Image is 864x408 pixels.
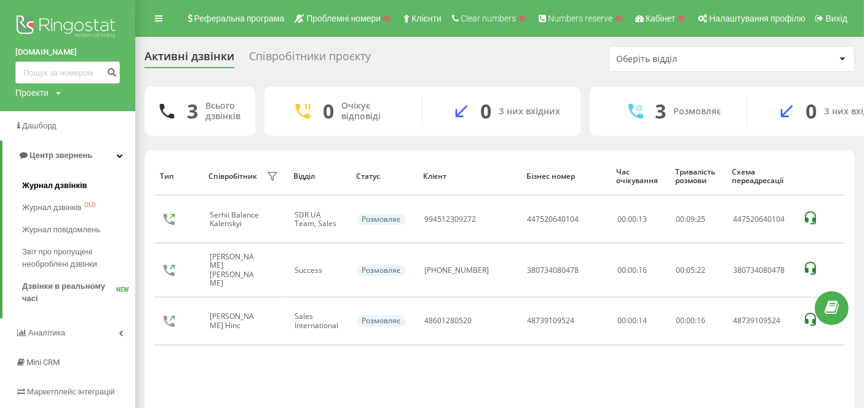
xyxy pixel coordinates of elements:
div: Тип [160,172,197,181]
a: Журнал дзвінківOLD [22,197,135,219]
span: 00 [676,265,684,275]
span: Numbers reserve [548,14,612,23]
div: Активні дзвінки [145,50,234,69]
span: Звіт про пропущені необроблені дзвінки [22,246,129,270]
div: 48601280520 [424,316,472,325]
div: 3 [187,100,198,123]
div: [PHONE_NUMBER] [424,266,489,275]
div: : : [676,316,705,325]
div: 447520640104 [528,215,579,224]
a: Журнал повідомлень [22,219,135,241]
span: Центр звернень [30,151,92,160]
div: Бізнес номер [526,172,605,181]
div: Очікує відповіді [341,101,403,122]
div: Sales International [295,312,344,330]
div: Тривалість розмови [675,168,721,186]
div: З них вхідних [499,106,560,117]
div: Розмовляє [357,265,406,276]
div: [PERSON_NAME] [PERSON_NAME] [210,253,263,288]
div: : : [676,266,705,275]
a: Журнал дзвінків [22,175,135,197]
div: Відділ [293,172,344,181]
div: 00:00:16 [617,266,662,275]
div: Клієнт [423,172,515,181]
span: Кабінет [646,14,676,23]
span: 05 [686,265,695,275]
span: Журнал повідомлень [22,224,100,236]
span: Дашборд [22,121,57,130]
div: Оберіть відділ [616,54,763,65]
div: 380734080478 [528,266,579,275]
div: 00:00:13 [617,215,662,224]
span: Дзвінки в реальному часі [22,280,116,305]
div: : : [676,215,705,224]
a: [DOMAIN_NAME] [15,46,120,58]
div: Співробітник [208,172,257,181]
div: 0 [806,100,817,123]
div: SDR UA Team, Sales [295,211,344,229]
div: Всього дзвінків [205,101,240,122]
span: Реферальна програма [194,14,285,23]
img: Ringostat logo [15,12,120,43]
span: Проблемні номери [306,14,381,23]
div: 0 [480,100,491,123]
span: 00 [676,315,684,326]
div: Success [295,266,344,275]
span: Аналiтика [28,328,65,337]
a: Звіт про пропущені необроблені дзвінки [22,241,135,275]
div: Розмовляє [357,214,406,225]
a: Центр звернень [2,141,135,170]
div: 380734080478 [733,266,790,275]
div: 994512309272 [424,215,476,224]
span: 00 [676,214,684,224]
div: Розмовляє [357,315,406,326]
span: Mini CRM [26,358,60,367]
div: 447520640104 [733,215,790,224]
span: 00 [686,315,695,326]
span: Журнал дзвінків [22,202,81,214]
div: 00:00:14 [617,316,662,325]
div: 48739109524 [528,316,575,325]
div: [PERSON_NAME] Hinc [210,312,263,330]
span: Клієнти [411,14,442,23]
div: Схема переадресації [732,168,791,186]
div: 48739109524 [733,316,790,325]
div: 3 [656,100,667,123]
div: 0 [323,100,334,123]
span: Маркетплейс інтеграцій [27,387,115,396]
span: Clear numbers [461,14,516,23]
a: Дзвінки в реальному часіNEW [22,275,135,310]
div: Статус [356,172,412,181]
div: Serhii Balance Kalenskyi [210,211,263,229]
span: 22 [697,265,705,275]
span: Вихід [826,14,847,23]
div: Час очікування [616,168,664,186]
input: Пошук за номером [15,61,120,84]
span: Налаштування профілю [709,14,805,23]
span: 09 [686,214,695,224]
div: Співробітники проєкту [249,50,371,69]
div: Проекти [15,87,49,99]
span: Журнал дзвінків [22,179,87,192]
span: 25 [697,214,705,224]
div: Розмовляє [674,106,721,117]
span: 16 [697,315,705,326]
